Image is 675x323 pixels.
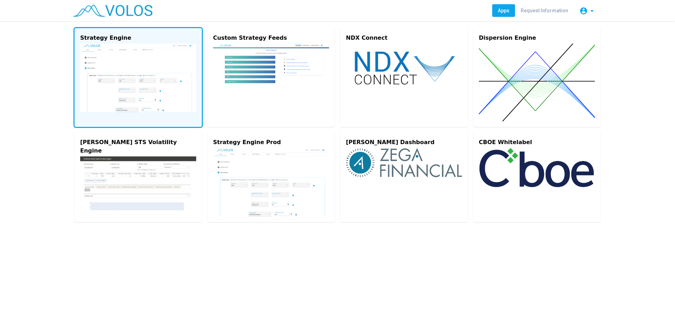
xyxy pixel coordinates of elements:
div: Strategy Engine [80,34,196,42]
img: dispersion.svg [479,44,595,121]
div: [PERSON_NAME] Dashboard [346,138,462,147]
div: Strategy Engine Prod [213,138,329,147]
img: strategy-engine.png [80,44,196,112]
mat-icon: account_circle [579,7,588,15]
div: NDX Connect [346,34,462,42]
div: [PERSON_NAME] STS Volatility Engine [80,138,196,155]
img: custom.png [213,44,329,99]
div: Custom Strategy Feeds [213,34,329,42]
img: gs-engine.png [80,156,196,210]
mat-icon: arrow_drop_down [588,7,596,15]
img: cboe-logo.png [479,148,595,187]
img: zega-logo.png [346,148,462,177]
div: CBOE Whitelabel [479,138,595,147]
img: ndx-connect.svg [346,44,462,92]
span: Apps [498,8,509,13]
a: Apps [492,4,515,17]
span: Request Information [521,8,568,13]
div: Dispersion Engine [479,34,595,42]
img: strategy-engine.png [213,148,329,217]
a: Request Information [515,4,574,17]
